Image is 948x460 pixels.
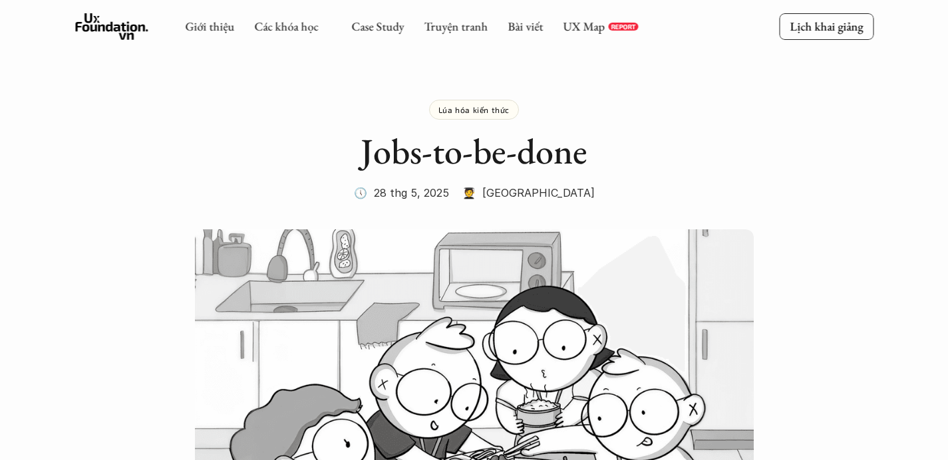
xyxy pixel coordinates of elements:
[779,13,873,39] a: Lịch khai giảng
[208,130,740,173] h1: Jobs-to-be-done
[508,19,543,34] a: Bài viết
[790,19,863,34] p: Lịch khai giảng
[185,19,234,34] a: Giới thiệu
[354,183,449,203] p: 🕔 28 thg 5, 2025
[563,19,605,34] a: UX Map
[608,23,638,31] a: REPORT
[254,19,318,34] a: Các khóa học
[611,23,635,31] p: REPORT
[462,183,595,203] p: 🧑‍🎓 [GEOGRAPHIC_DATA]
[424,19,488,34] a: Truyện tranh
[438,105,510,114] p: Lúa hóa kiến thức
[351,19,404,34] a: Case Study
